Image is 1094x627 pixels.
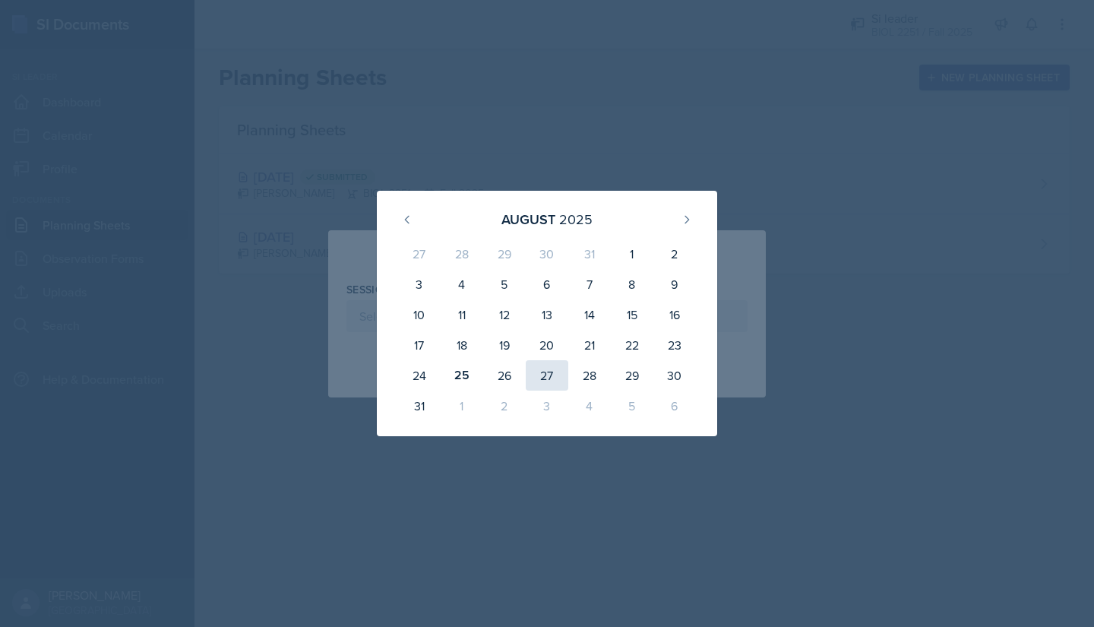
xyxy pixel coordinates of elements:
[653,239,696,269] div: 2
[611,330,653,360] div: 22
[526,391,568,421] div: 3
[568,391,611,421] div: 4
[441,269,483,299] div: 4
[526,269,568,299] div: 6
[611,269,653,299] div: 8
[483,391,526,421] div: 2
[441,360,483,391] div: 25
[483,239,526,269] div: 29
[526,330,568,360] div: 20
[441,239,483,269] div: 28
[501,209,555,230] div: August
[611,360,653,391] div: 29
[483,330,526,360] div: 19
[398,239,441,269] div: 27
[568,330,611,360] div: 21
[398,299,441,330] div: 10
[611,239,653,269] div: 1
[398,330,441,360] div: 17
[526,360,568,391] div: 27
[398,391,441,421] div: 31
[441,299,483,330] div: 11
[441,330,483,360] div: 18
[568,360,611,391] div: 28
[398,269,441,299] div: 3
[483,299,526,330] div: 12
[526,239,568,269] div: 30
[483,360,526,391] div: 26
[653,269,696,299] div: 9
[568,269,611,299] div: 7
[653,330,696,360] div: 23
[398,360,441,391] div: 24
[568,299,611,330] div: 14
[559,209,593,230] div: 2025
[653,299,696,330] div: 16
[653,391,696,421] div: 6
[441,391,483,421] div: 1
[568,239,611,269] div: 31
[653,360,696,391] div: 30
[526,299,568,330] div: 13
[611,391,653,421] div: 5
[611,299,653,330] div: 15
[483,269,526,299] div: 5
